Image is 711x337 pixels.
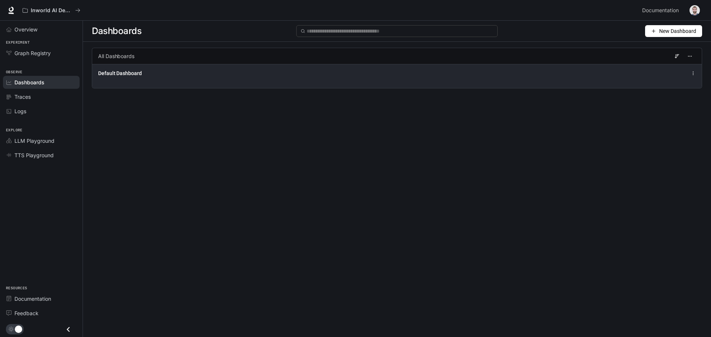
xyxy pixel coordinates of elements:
button: All workspaces [19,3,84,18]
span: Graph Registry [14,49,51,57]
button: Close drawer [60,322,77,337]
a: Documentation [3,292,80,305]
img: User avatar [690,5,700,16]
span: New Dashboard [659,27,696,35]
span: Dashboards [14,78,44,86]
a: Default Dashboard [98,70,142,77]
a: Traces [3,90,80,103]
a: Documentation [639,3,684,18]
a: Logs [3,105,80,118]
span: Dashboards [92,24,141,38]
span: All Dashboards [98,53,134,60]
a: Dashboards [3,76,80,89]
button: New Dashboard [645,25,702,37]
a: Feedback [3,307,80,320]
a: LLM Playground [3,134,80,147]
span: Feedback [14,309,39,317]
a: TTS Playground [3,149,80,162]
a: Overview [3,23,80,36]
span: Documentation [14,295,51,303]
span: Overview [14,26,37,33]
span: Logs [14,107,26,115]
a: Graph Registry [3,47,80,60]
span: Dark mode toggle [15,325,22,333]
span: TTS Playground [14,151,54,159]
span: LLM Playground [14,137,54,145]
p: Inworld AI Demos [31,7,72,14]
span: Documentation [642,6,679,15]
button: User avatar [687,3,702,18]
span: Traces [14,93,31,101]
